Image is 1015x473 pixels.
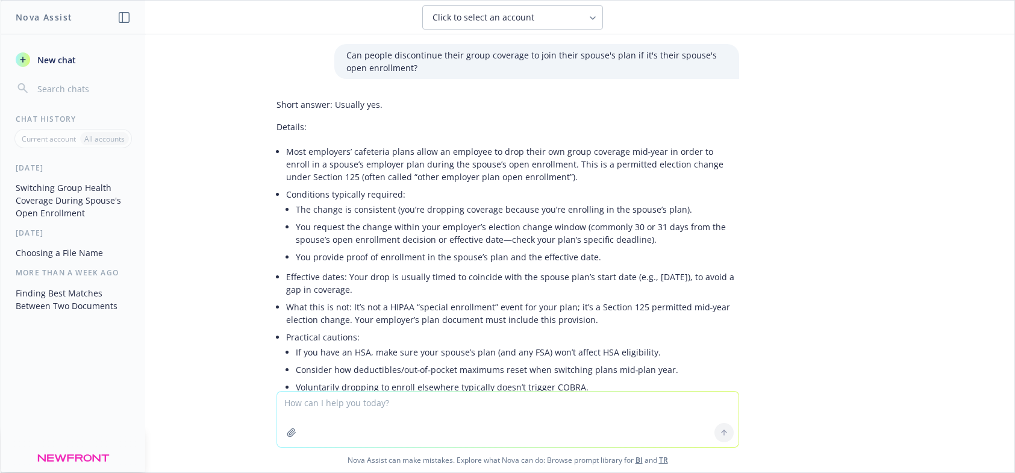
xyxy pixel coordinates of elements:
p: Current account [22,134,76,144]
li: Effective dates: Your drop is usually timed to coincide with the spouse plan’s start date (e.g., ... [286,268,739,298]
button: Finding Best Matches Between Two Documents [11,283,136,316]
li: You provide proof of enrollment in the spouse’s plan and the effective date. [296,248,739,266]
p: All accounts [84,134,125,144]
p: Can people discontinue their group coverage to join their spouse's plan if it's their spouse's op... [346,49,727,74]
a: TR [659,455,668,465]
span: New chat [35,54,76,66]
p: Short answer: Usually yes. [276,98,739,111]
a: BI [636,455,643,465]
span: Nova Assist can make mistakes. Explore what Nova can do: Browse prompt library for and [5,448,1010,472]
div: [DATE] [1,228,145,238]
button: New chat [11,49,136,70]
li: If you have an HSA, make sure your spouse’s plan (and any FSA) won’t affect HSA eligibility. [296,343,739,361]
div: More than a week ago [1,268,145,278]
li: Consider how deductibles/out‑of‑pocket maximums reset when switching plans mid‑plan year. [296,361,739,378]
div: [DATE] [1,163,145,173]
li: Conditions typically required: [286,186,739,268]
li: The change is consistent (you’re dropping coverage because you’re enrolling in the spouse’s plan). [296,201,739,218]
button: Switching Group Health Coverage During Spouse's Open Enrollment [11,178,136,223]
li: You request the change within your employer’s election change window (commonly 30 or 31 days from... [296,218,739,248]
li: What this is not: It’s not a HIPAA “special enrollment” event for your plan; it’s a Section 125 p... [286,298,739,328]
button: Choosing a File Name [11,243,136,263]
input: Search chats [35,80,131,97]
p: Details: [276,121,739,133]
li: Most employers’ cafeteria plans allow an employee to drop their own group coverage mid‑year in or... [286,143,739,186]
li: Voluntarily dropping to enroll elsewhere typically doesn’t trigger COBRA. [296,378,739,396]
span: Click to select an account [433,11,534,23]
li: Practical cautions: [286,328,739,416]
button: Click to select an account [422,5,603,30]
h1: Nova Assist [16,11,72,23]
div: Chat History [1,114,145,124]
